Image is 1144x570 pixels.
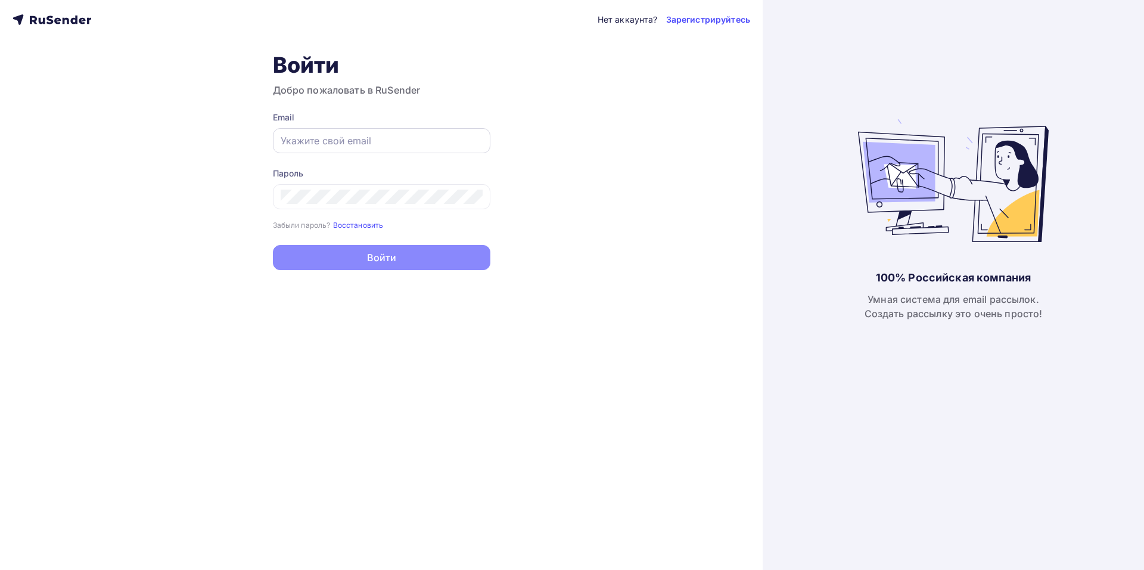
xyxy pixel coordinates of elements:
[865,292,1043,321] div: Умная система для email рассылок. Создать рассылку это очень просто!
[273,245,490,270] button: Войти
[666,14,750,26] a: Зарегистрируйтесь
[333,221,384,230] small: Восстановить
[598,14,658,26] div: Нет аккаунта?
[273,221,331,230] small: Забыли пароль?
[333,219,384,230] a: Восстановить
[273,83,490,97] h3: Добро пожаловать в RuSender
[281,134,483,148] input: Укажите свой email
[273,111,490,123] div: Email
[273,168,490,179] div: Пароль
[273,52,490,78] h1: Войти
[876,271,1031,285] div: 100% Российская компания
